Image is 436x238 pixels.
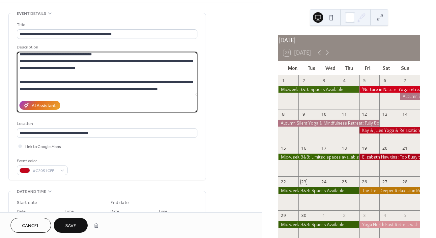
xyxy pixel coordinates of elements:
[402,77,408,83] div: 7
[321,145,327,151] div: 17
[402,179,408,185] div: 28
[17,120,196,127] div: Location
[11,218,51,233] button: Cancel
[339,61,358,75] div: Thu
[358,61,377,75] div: Fri
[17,188,46,195] span: Date and time
[359,86,420,93] div: 'Nurture in Nature' Yoga retreat with Heidi & Kasia - Spaces available
[359,187,420,194] div: The Tree Deeper Relaxation Retreat weekend: x1 space remaining
[283,61,302,75] div: Mon
[321,61,340,75] div: Wed
[321,111,327,117] div: 10
[396,61,415,75] div: Sun
[400,93,420,100] div: Autumn Silent Yoga & Mindfulness Retreat: Fully Booked
[22,223,40,229] span: Cancel
[362,213,367,219] div: 3
[278,154,359,160] div: Mid-week B&B: Limited spaces available
[382,145,388,151] div: 20
[341,213,347,219] div: 2
[110,208,119,215] span: Date
[17,208,26,215] span: Date
[382,213,388,219] div: 4
[278,86,359,93] div: Midweek B&B: Spaces Available
[280,111,286,117] div: 8
[278,221,359,228] div: Mid-week B&B: Spaces Available
[301,77,306,83] div: 2
[19,101,60,110] button: AI Assistant
[17,199,37,206] div: Start date
[280,179,286,185] div: 22
[359,154,420,160] div: Elizabeth Hawkins: Too Busy to Relax Yoga Retreat - Fully Booked
[17,158,66,164] div: Event color
[402,111,408,117] div: 14
[280,145,286,151] div: 15
[25,143,61,150] span: Link to Google Maps
[402,213,408,219] div: 5
[341,111,347,117] div: 11
[302,61,321,75] div: Tue
[341,145,347,151] div: 18
[341,77,347,83] div: 4
[321,77,327,83] div: 3
[17,21,196,28] div: Title
[359,221,420,228] div: Yoga North East Retreat with Laura : Fully Booked
[278,187,359,194] div: Mid-week B&B: Spaces Available
[32,103,56,109] div: AI Assistant
[301,213,306,219] div: 30
[110,199,129,206] div: End date
[278,120,379,126] div: Autumn Silent Yoga & Mindfulness Retreat: Fully Booked
[278,35,420,45] div: [DATE]
[17,44,196,51] div: Description
[321,213,327,219] div: 1
[33,167,57,174] span: #C2051CFF
[382,179,388,185] div: 27
[280,77,286,83] div: 1
[301,111,306,117] div: 9
[382,77,388,83] div: 6
[65,208,74,215] span: Time
[341,179,347,185] div: 25
[301,179,306,185] div: 23
[54,218,88,233] button: Save
[362,111,367,117] div: 12
[280,213,286,219] div: 29
[362,77,367,83] div: 5
[359,127,420,134] div: Kay & Jules Yoga & Relaxation Retreat - Special Offer weekend - 10% discount pp when booking a Sh...
[321,179,327,185] div: 24
[402,145,408,151] div: 21
[301,145,306,151] div: 16
[382,111,388,117] div: 13
[362,145,367,151] div: 19
[362,179,367,185] div: 26
[158,208,167,215] span: Time
[65,223,76,229] span: Save
[17,10,46,17] span: Event details
[377,61,396,75] div: Sat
